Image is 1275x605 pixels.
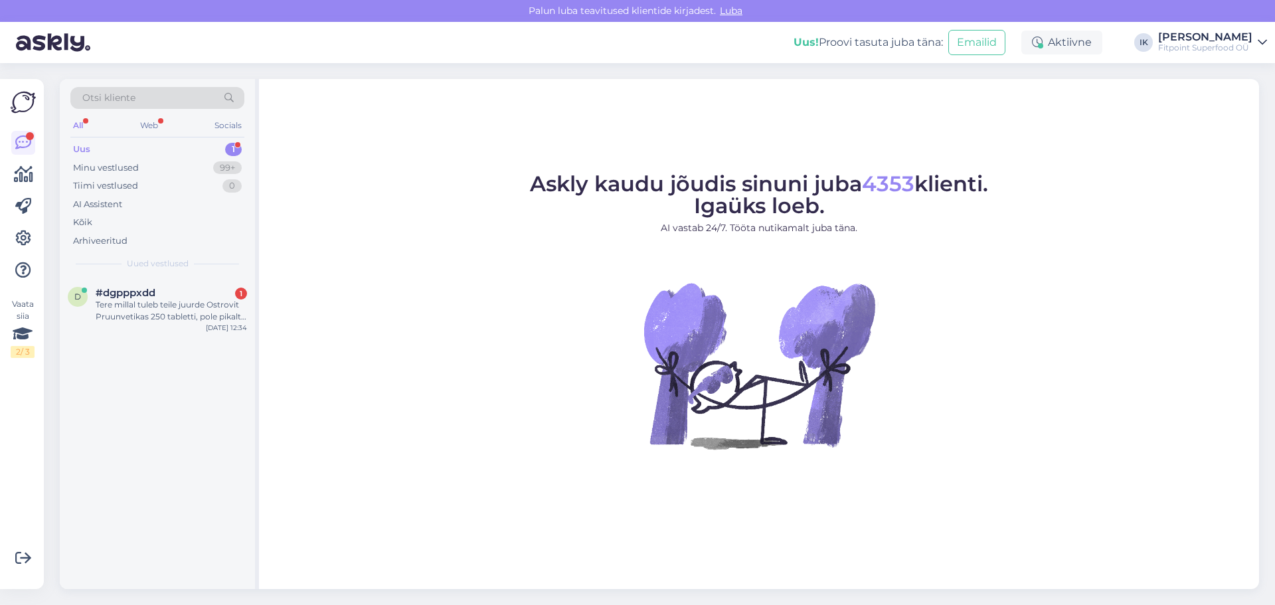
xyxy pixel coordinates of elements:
[794,36,819,48] b: Uus!
[70,117,86,134] div: All
[212,117,244,134] div: Socials
[73,143,90,156] div: Uus
[73,234,127,248] div: Arhiveeritud
[96,287,155,299] span: #dgpppxdd
[73,179,138,193] div: Tiimi vestlused
[639,246,879,485] img: No Chat active
[137,117,161,134] div: Web
[948,30,1005,55] button: Emailid
[530,221,988,235] p: AI vastab 24/7. Tööta nutikamalt juba täna.
[11,346,35,358] div: 2 / 3
[11,298,35,358] div: Vaata siia
[862,171,914,197] span: 4353
[127,258,189,270] span: Uued vestlused
[73,161,139,175] div: Minu vestlused
[73,198,122,211] div: AI Assistent
[96,299,247,323] div: Tere millal tuleb teile juurde Ostrovit Pruunvetikas 250 tabletti, pole pikalt juba näinud neid.
[1021,31,1102,54] div: Aktiivne
[73,216,92,229] div: Kõik
[206,323,247,333] div: [DATE] 12:34
[11,90,36,115] img: Askly Logo
[1158,43,1252,53] div: Fitpoint Superfood OÜ
[1158,32,1267,53] a: [PERSON_NAME]Fitpoint Superfood OÜ
[716,5,746,17] span: Luba
[74,292,81,302] span: d
[213,161,242,175] div: 99+
[1158,32,1252,43] div: [PERSON_NAME]
[1134,33,1153,52] div: IK
[794,35,943,50] div: Proovi tasuta juba täna:
[235,288,247,300] div: 1
[530,171,988,218] span: Askly kaudu jõudis sinuni juba klienti. Igaüks loeb.
[225,143,242,156] div: 1
[222,179,242,193] div: 0
[82,91,135,105] span: Otsi kliente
